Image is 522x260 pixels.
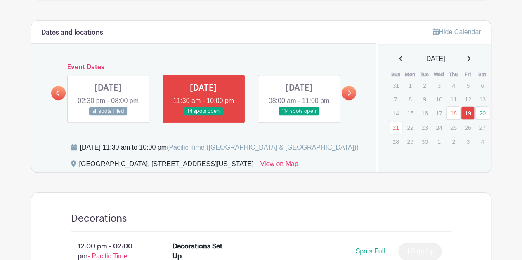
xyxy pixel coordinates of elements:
p: 25 [446,121,460,134]
a: 18 [446,106,460,120]
p: 27 [475,121,489,134]
th: Fri [461,70,475,79]
p: 29 [403,135,417,148]
p: 5 [461,79,475,92]
th: Tue [417,70,432,79]
p: 16 [418,107,431,119]
p: 12 [461,93,475,105]
p: 22 [403,121,417,134]
th: Sat [475,70,489,79]
p: 14 [389,107,402,119]
h6: Dates and locations [41,29,103,37]
p: 11 [446,93,460,105]
p: 4 [475,135,489,148]
th: Thu [446,70,461,79]
p: 28 [389,135,402,148]
a: View on Map [260,159,298,172]
span: (Pacific Time ([GEOGRAPHIC_DATA] & [GEOGRAPHIC_DATA])) [167,144,359,151]
th: Wed [432,70,446,79]
th: Sun [388,70,403,79]
p: 15 [403,107,417,119]
p: 10 [432,93,446,105]
p: 8 [403,93,417,105]
p: 4 [446,79,460,92]
th: Mon [403,70,417,79]
h6: Event Dates [66,63,342,71]
p: 26 [461,121,475,134]
p: 31 [389,79,402,92]
p: 9 [418,93,431,105]
p: 13 [475,93,489,105]
p: 7 [389,93,402,105]
p: 2 [446,135,460,148]
p: 30 [418,135,431,148]
a: 19 [461,106,475,120]
div: [DATE] 11:30 am to 10:00 pm [80,143,359,152]
span: Spots Full [355,248,385,255]
p: 3 [461,135,475,148]
p: 23 [418,121,431,134]
a: 21 [389,121,402,134]
a: Hide Calendar [433,28,481,35]
p: 3 [432,79,446,92]
span: [DATE] [424,54,445,64]
p: 2 [418,79,431,92]
p: 1 [432,135,446,148]
p: 1 [403,79,417,92]
h4: Decorations [71,213,127,225]
p: 24 [432,121,446,134]
div: [GEOGRAPHIC_DATA], [STREET_ADDRESS][US_STATE] [79,159,254,172]
p: 6 [475,79,489,92]
a: 20 [475,106,489,120]
p: 17 [432,107,446,119]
